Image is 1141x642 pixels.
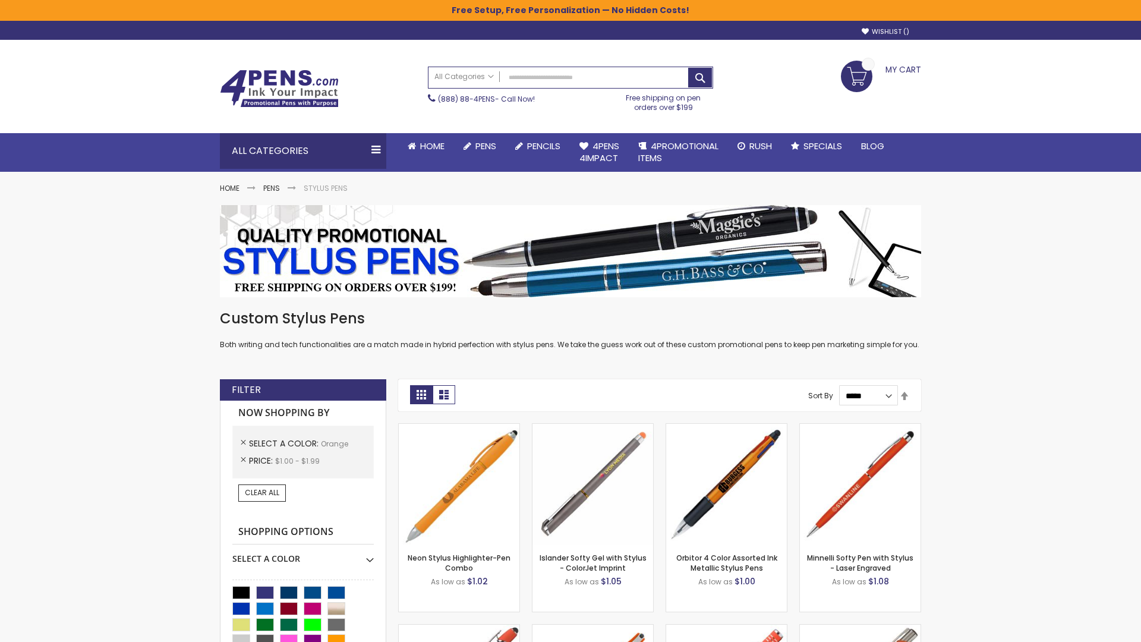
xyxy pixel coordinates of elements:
[781,133,852,159] a: Specials
[807,553,913,572] a: Minnelli Softy Pen with Stylus - Laser Engraved
[540,553,647,572] a: Islander Softy Gel with Stylus - ColorJet Imprint
[579,140,619,164] span: 4Pens 4impact
[249,438,321,449] span: Select A Color
[676,553,777,572] a: Orbitor 4 Color Assorted Ink Metallic Stylus Pens
[666,624,787,634] a: Marin Softy Pen with Stylus - Laser Engraved-Orange
[220,309,921,328] h1: Custom Stylus Pens
[728,133,781,159] a: Rush
[638,140,718,164] span: 4PROMOTIONAL ITEMS
[862,27,909,36] a: Wishlist
[434,72,494,81] span: All Categories
[532,424,653,545] img: Islander Softy Gel with Stylus - ColorJet Imprint-Orange
[861,140,884,152] span: Blog
[800,624,921,634] a: Tres-Chic Softy Brights with Stylus Pen - Laser-Orange
[532,423,653,433] a: Islander Softy Gel with Stylus - ColorJet Imprint-Orange
[245,487,279,498] span: Clear All
[532,624,653,634] a: Avendale Velvet Touch Stylus Gel Pen-Orange
[454,133,506,159] a: Pens
[238,484,286,501] a: Clear All
[749,140,772,152] span: Rush
[431,577,465,587] span: As low as
[232,401,374,426] strong: Now Shopping by
[438,94,535,104] span: - Call Now!
[220,205,921,297] img: Stylus Pens
[868,575,889,587] span: $1.08
[399,624,519,634] a: 4P-MS8B-Orange
[263,183,280,193] a: Pens
[832,577,866,587] span: As low as
[614,89,714,112] div: Free shipping on pen orders over $199
[321,439,348,449] span: Orange
[232,520,374,545] strong: Shopping Options
[220,133,386,169] div: All Categories
[527,140,560,152] span: Pencils
[800,424,921,545] img: Minnelli Softy Pen with Stylus - Laser Engraved-Orange
[304,183,348,193] strong: Stylus Pens
[601,575,622,587] span: $1.05
[275,456,320,466] span: $1.00 - $1.99
[803,140,842,152] span: Specials
[220,309,921,350] div: Both writing and tech functionalities are a match made in hybrid perfection with stylus pens. We ...
[398,133,454,159] a: Home
[220,70,339,108] img: 4Pens Custom Pens and Promotional Products
[565,577,599,587] span: As low as
[428,67,500,87] a: All Categories
[570,133,629,172] a: 4Pens4impact
[506,133,570,159] a: Pencils
[475,140,496,152] span: Pens
[666,423,787,433] a: Orbitor 4 Color Assorted Ink Metallic Stylus Pens-Orange
[852,133,894,159] a: Blog
[808,391,833,401] label: Sort By
[698,577,733,587] span: As low as
[438,94,495,104] a: (888) 88-4PENS
[629,133,728,172] a: 4PROMOTIONALITEMS
[399,423,519,433] a: Neon Stylus Highlighter-Pen Combo-Orange
[666,424,787,545] img: Orbitor 4 Color Assorted Ink Metallic Stylus Pens-Orange
[735,575,755,587] span: $1.00
[249,455,275,467] span: Price
[220,183,239,193] a: Home
[467,575,488,587] span: $1.02
[399,424,519,545] img: Neon Stylus Highlighter-Pen Combo-Orange
[232,383,261,396] strong: Filter
[420,140,445,152] span: Home
[232,545,374,565] div: Select A Color
[800,423,921,433] a: Minnelli Softy Pen with Stylus - Laser Engraved-Orange
[408,553,510,572] a: Neon Stylus Highlighter-Pen Combo
[410,385,433,404] strong: Grid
